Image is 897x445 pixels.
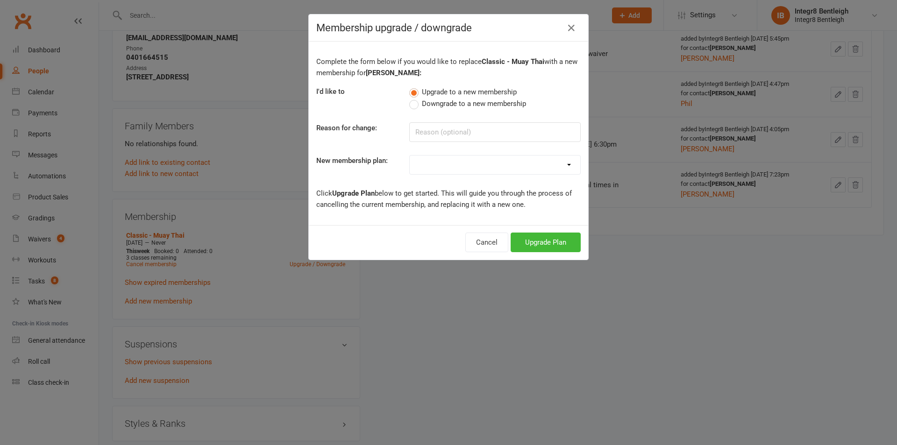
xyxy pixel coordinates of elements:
[332,189,375,198] b: Upgrade Plan
[422,86,517,96] span: Upgrade to a new membership
[564,21,579,35] button: Close
[366,69,421,77] b: [PERSON_NAME]:
[316,56,581,78] p: Complete the form below if you would like to replace with a new membership for
[316,122,377,134] label: Reason for change:
[316,22,581,34] h4: Membership upgrade / downgrade
[482,57,544,66] b: Classic - Muay Thai
[465,233,508,252] button: Cancel
[316,155,388,166] label: New membership plan:
[511,233,581,252] button: Upgrade Plan
[316,86,345,97] label: I'd like to
[422,98,526,108] span: Downgrade to a new membership
[409,122,581,142] input: Reason (optional)
[316,188,581,210] p: Click below to get started. This will guide you through the process of cancelling the current mem...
